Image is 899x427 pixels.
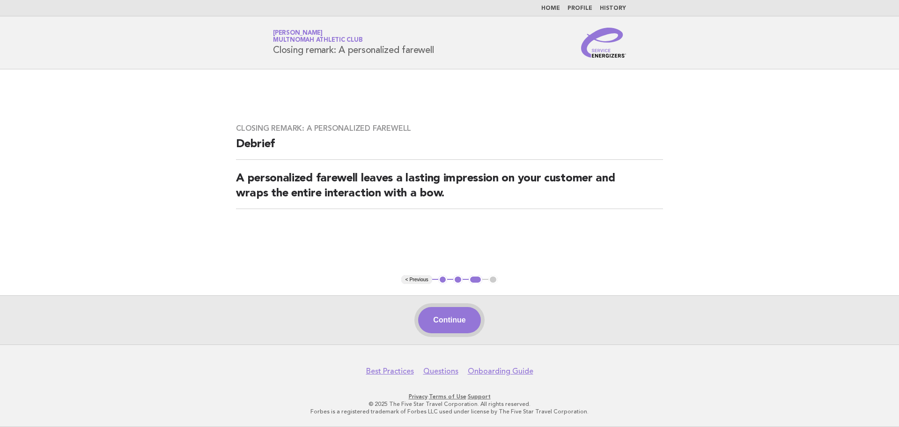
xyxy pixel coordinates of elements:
button: 2 [453,275,463,285]
h3: Closing remark: A personalized farewell [236,124,663,133]
p: Forbes is a registered trademark of Forbes LLC used under license by The Five Star Travel Corpora... [163,408,736,415]
span: Multnomah Athletic Club [273,37,362,44]
a: Best Practices [366,367,414,376]
h1: Closing remark: A personalized farewell [273,30,434,55]
a: Home [541,6,560,11]
h2: A personalized farewell leaves a lasting impression on your customer and wraps the entire interac... [236,171,663,209]
a: Questions [423,367,458,376]
h2: Debrief [236,137,663,160]
button: 3 [469,275,482,285]
button: < Previous [401,275,432,285]
a: Terms of Use [429,393,466,400]
a: Privacy [409,393,427,400]
a: History [600,6,626,11]
button: 1 [438,275,448,285]
a: Support [468,393,491,400]
button: Continue [418,307,480,333]
a: [PERSON_NAME]Multnomah Athletic Club [273,30,362,43]
p: · · [163,393,736,400]
a: Onboarding Guide [468,367,533,376]
img: Service Energizers [581,28,626,58]
a: Profile [567,6,592,11]
p: © 2025 The Five Star Travel Corporation. All rights reserved. [163,400,736,408]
